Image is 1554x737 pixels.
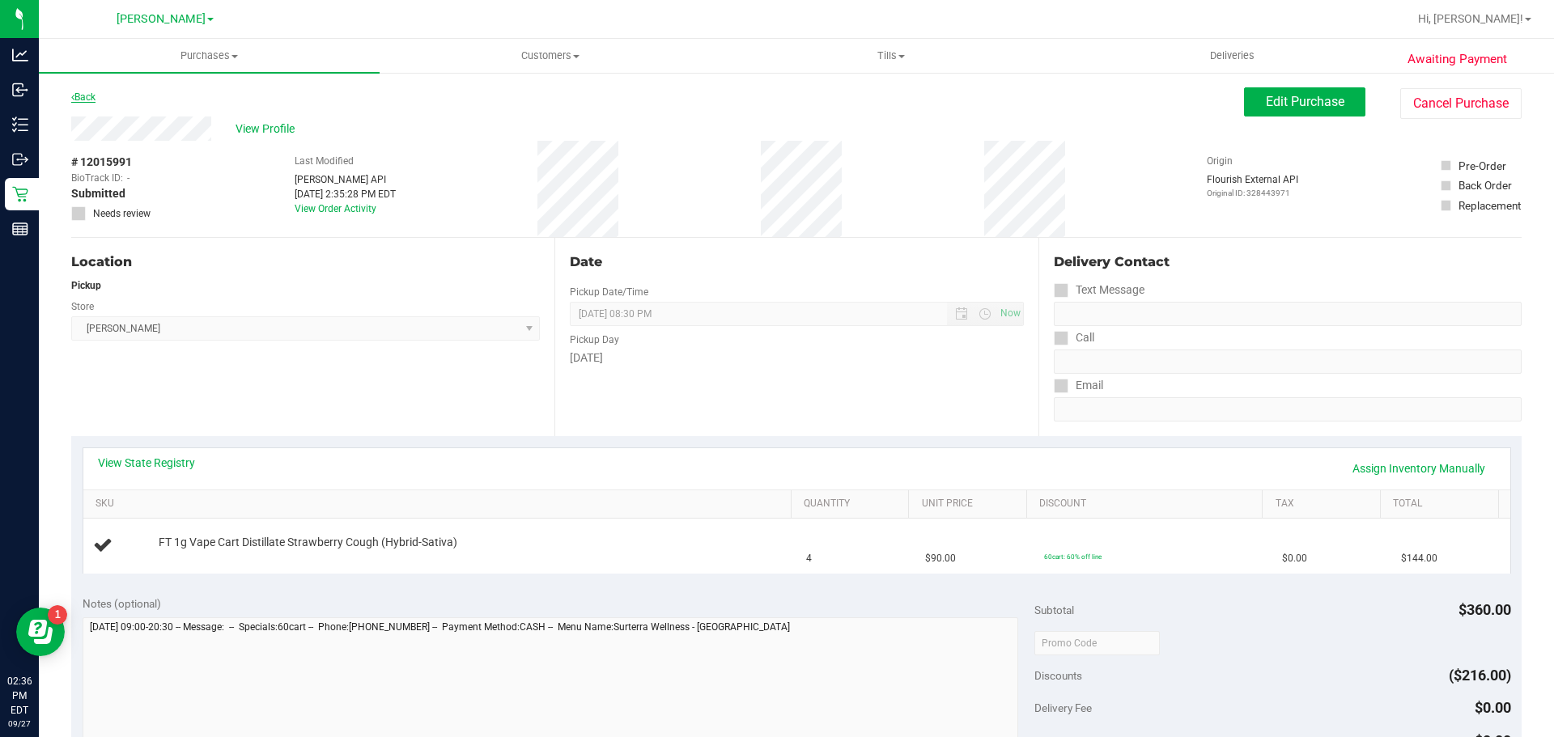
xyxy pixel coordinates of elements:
a: Purchases [39,39,380,73]
span: BioTrack ID: [71,171,123,185]
inline-svg: Inbound [12,82,28,98]
p: 09/27 [7,718,32,730]
input: Format: (999) 999-9999 [1054,302,1522,326]
span: Hi, [PERSON_NAME]! [1418,12,1523,25]
label: Call [1054,326,1094,349]
div: Replacement [1458,197,1521,214]
div: [DATE] 2:35:28 PM EDT [295,187,396,201]
span: Notes (optional) [83,597,161,610]
div: Date [570,252,1023,272]
input: Promo Code [1034,631,1160,655]
div: [PERSON_NAME] API [295,172,396,187]
p: 02:36 PM EDT [7,674,32,718]
button: Edit Purchase [1244,87,1365,116]
a: Assign Inventory Manually [1342,455,1496,482]
label: Pickup Date/Time [570,285,648,299]
span: Awaiting Payment [1408,50,1507,69]
span: $144.00 [1401,551,1437,566]
input: Format: (999) 999-9999 [1054,349,1522,374]
a: SKU [96,498,784,510]
span: Discounts [1034,661,1082,690]
a: Quantity [804,498,902,510]
div: Flourish External API [1207,172,1298,199]
a: Discount [1039,498,1256,510]
span: Needs review [93,206,151,221]
span: ($216.00) [1449,667,1511,684]
span: 4 [806,551,812,566]
span: Subtotal [1034,604,1074,616]
span: Submitted [71,185,125,202]
iframe: Resource center [16,608,65,656]
a: View Order Activity [295,203,376,214]
div: Delivery Contact [1054,252,1522,272]
p: Original ID: 328443971 [1207,187,1298,199]
label: Pickup Day [570,332,619,347]
span: Purchases [39,49,380,63]
button: Cancel Purchase [1400,88,1522,119]
span: - [127,171,129,185]
a: Unit Price [922,498,1021,510]
inline-svg: Retail [12,186,28,202]
span: $0.00 [1475,699,1511,716]
div: Back Order [1458,177,1512,193]
span: $0.00 [1282,551,1307,566]
label: Origin [1207,154,1233,168]
span: Delivery Fee [1034,701,1092,714]
label: Store [71,299,94,314]
span: 60cart: 60% off line [1044,553,1102,561]
strong: Pickup [71,280,101,291]
label: Text Message [1054,278,1144,302]
span: $360.00 [1458,601,1511,618]
span: Deliveries [1188,49,1276,63]
inline-svg: Inventory [12,116,28,133]
inline-svg: Reports [12,221,28,237]
span: Customers [380,49,720,63]
span: $90.00 [925,551,956,566]
span: [PERSON_NAME] [117,12,206,26]
div: [DATE] [570,349,1023,366]
a: Tills [720,39,1061,73]
label: Last Modified [295,154,354,168]
label: Email [1054,374,1103,397]
span: View Profile [236,121,300,138]
span: # 12015991 [71,154,132,171]
a: Tax [1276,498,1374,510]
iframe: Resource center unread badge [48,605,67,625]
inline-svg: Outbound [12,151,28,167]
a: Deliveries [1062,39,1403,73]
span: Edit Purchase [1266,94,1344,109]
a: Total [1393,498,1492,510]
inline-svg: Analytics [12,47,28,63]
div: Pre-Order [1458,158,1506,174]
span: FT 1g Vape Cart Distillate Strawberry Cough (Hybrid-Sativa) [159,535,457,550]
div: Location [71,252,540,272]
a: Back [71,91,96,103]
span: Tills [721,49,1060,63]
a: Customers [380,39,720,73]
a: View State Registry [98,455,195,471]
